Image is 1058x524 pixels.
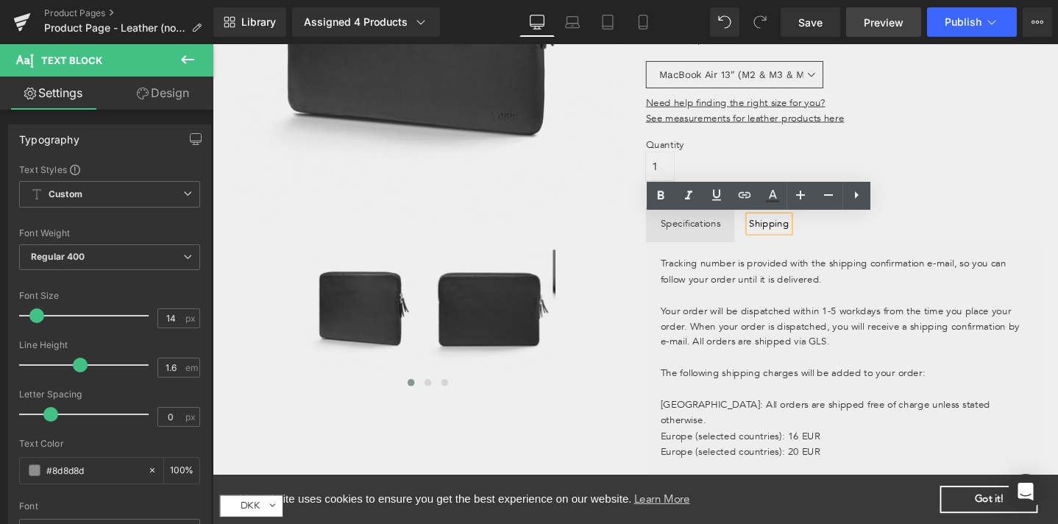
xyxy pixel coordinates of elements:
span: our order will be dispatched within 1-5 workdays from the time you place your order. When your or... [472,274,850,321]
button: More [1023,7,1052,37]
b: Regular 400 [31,251,85,262]
a: Product Pages [44,7,213,19]
div: Typography [19,125,79,146]
div: Text Color [19,439,200,449]
div: Font [19,501,200,511]
input: Color [46,462,141,478]
a: Tablet [590,7,625,37]
p: Quantity [456,98,872,114]
div: Open Intercom Messenger [1008,474,1043,509]
span: Publish [945,16,981,28]
span: [GEOGRAPHIC_DATA]: All orders are shipped free of charge unless stated otherwise. [472,372,819,403]
div: Text Styles [19,163,200,175]
a: dismiss cookie message [766,465,869,495]
img: Black Leather [226,216,357,347]
a: learn more about cookies [441,468,505,490]
span: em [185,363,198,372]
div: Letter Spacing [19,389,200,400]
span: Text Block [41,54,102,66]
span: px [185,412,198,422]
span: DKK [12,475,67,498]
div: Line Height [19,340,200,350]
span: Product Page - Leather (no buy) [44,22,185,34]
button: Undo [710,7,739,37]
span: Save [798,15,823,30]
img: Black Leather [358,216,489,347]
span: Europe (selected countries): 20 EUR [472,422,639,436]
div: Font Weight [19,228,200,238]
div: % [164,458,199,484]
span: Y [472,274,477,288]
img: Black Leather [93,216,224,347]
a: Laptop [555,7,590,37]
div: Shipping [565,181,607,197]
span: Library [241,15,276,29]
div: Font Size [19,291,200,301]
a: Design [110,77,216,110]
button: Publish [927,7,1017,37]
b: Custom [49,188,82,201]
p: Tracking number is provided with the shipping confirmation e-mail, so you can follow your order u... [472,223,856,256]
span: Europe (selected countries): 16 EUR [472,406,639,419]
a: New Library [213,7,286,37]
a: Desktop [519,7,555,37]
a: Need help finding the right size for you? [456,54,645,68]
span: Preview [864,15,903,30]
div: Assigned 4 Products [304,15,428,29]
a: See measurements for leather products here [456,71,665,85]
div: Specifications [472,181,535,197]
span: The following shipping charges will be added to your order: [472,339,750,353]
a: Mobile [625,7,661,37]
span: This website uses cookies to ensure you get the best experience on our website. [21,468,766,490]
button: Redo [745,7,775,37]
span: px [185,314,198,323]
a: Preview [846,7,921,37]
